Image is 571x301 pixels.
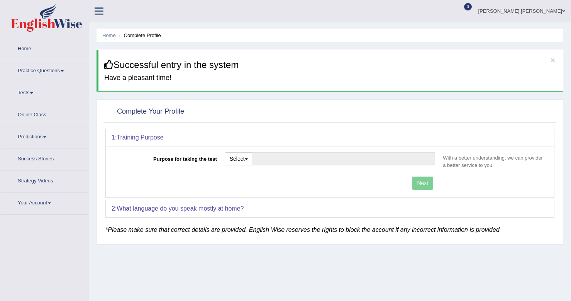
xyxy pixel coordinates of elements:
a: Strategy Videos [0,170,88,190]
label: Purpose for taking the test [112,152,221,163]
a: Success Stories [0,148,88,168]
h2: Complete Your Profile [105,106,184,117]
li: Complete Profile [117,32,161,39]
h4: Have a pleasant time! [104,74,557,82]
em: *Please make sure that correct details are provided. English Wise reserves the rights to block th... [105,226,500,233]
a: Predictions [0,126,88,146]
a: Your Account [0,192,88,212]
span: 0 [464,3,472,10]
a: Practice Questions [0,60,88,80]
b: Training Purpose [117,134,163,141]
p: With a better understanding, we can provider a better service to you [439,154,548,169]
button: × [551,56,555,64]
button: Select [225,152,253,165]
a: Tests [0,82,88,102]
h3: Successful entry in the system [104,60,557,70]
div: 1: [106,129,554,146]
a: Home [0,38,88,58]
b: What language do you speak mostly at home? [117,205,244,212]
a: Online Class [0,104,88,124]
a: Home [102,32,116,38]
div: 2: [106,200,554,217]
